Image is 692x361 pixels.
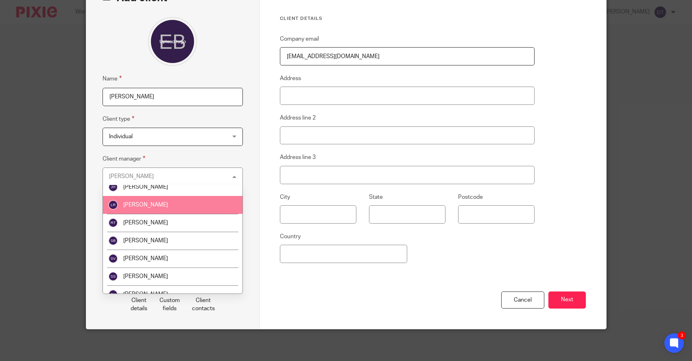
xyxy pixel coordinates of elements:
label: Address [280,74,301,83]
span: [PERSON_NAME] [123,220,168,226]
img: svg%3E [108,254,118,263]
label: Country [280,233,301,241]
label: Client manager [103,154,145,163]
img: svg%3E [108,272,118,281]
span: [PERSON_NAME] [123,202,168,208]
label: Name [103,74,122,83]
label: Address line 3 [280,153,316,161]
label: State [369,193,383,201]
span: [PERSON_NAME] [123,291,168,297]
div: 3 [678,331,686,339]
span: [PERSON_NAME] [123,274,168,279]
span: [PERSON_NAME] [123,238,168,244]
span: [PERSON_NAME] [123,184,168,190]
span: [PERSON_NAME] [123,256,168,261]
p: Custom fields [159,296,180,313]
label: Address line 2 [280,114,316,122]
label: Client type [103,114,134,124]
div: [PERSON_NAME] [109,174,154,179]
div: Cancel [501,291,544,309]
label: Company email [280,35,319,43]
img: svg%3E [108,236,118,246]
img: svg%3E [108,182,118,192]
h3: Client details [280,15,535,22]
span: Individual [109,134,133,139]
p: Client contacts [192,296,215,313]
img: svg%3E [108,218,118,228]
label: City [280,193,290,201]
button: Next [548,291,586,309]
p: Client details [131,296,147,313]
img: svg%3E [108,289,118,299]
img: svg%3E [108,200,118,210]
label: Postcode [458,193,483,201]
